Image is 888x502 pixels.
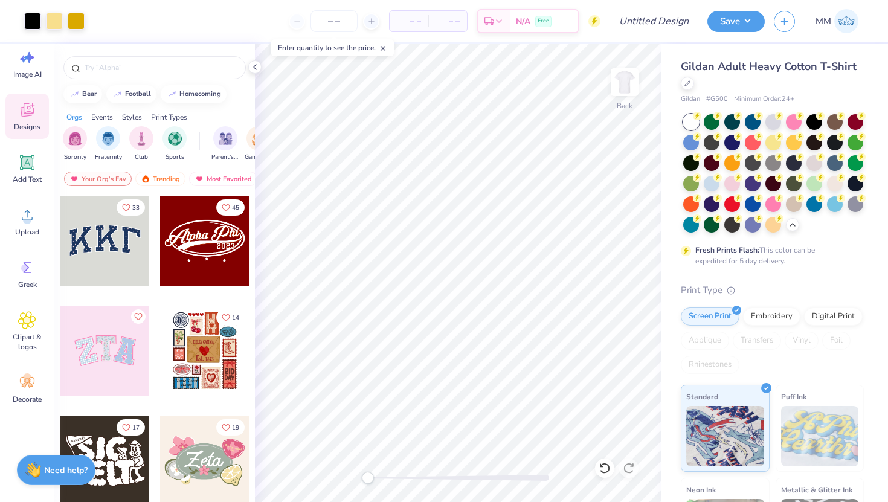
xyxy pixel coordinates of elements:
button: Like [131,309,146,324]
span: Club [135,153,148,162]
div: Trending [135,172,185,186]
span: Designs [14,122,40,132]
img: Sports Image [168,132,182,146]
span: Gildan Adult Heavy Cotton T-Shirt [681,59,857,74]
button: football [106,85,156,103]
span: Puff Ink [781,390,806,403]
span: 45 [232,205,239,211]
button: Like [216,199,245,216]
div: Rhinestones [681,356,739,374]
button: Like [216,309,245,326]
div: homecoming [179,91,221,97]
span: Decorate [13,394,42,404]
div: Vinyl [785,332,819,350]
div: Foil [822,332,851,350]
span: Fraternity [95,153,122,162]
button: bear [63,85,102,103]
span: Metallic & Glitter Ink [781,483,852,496]
span: Gildan [681,94,700,105]
span: 17 [132,425,140,431]
input: Try "Alpha" [83,62,238,74]
div: filter for Sports [162,126,187,162]
div: Embroidery [743,307,800,326]
button: homecoming [161,85,227,103]
div: filter for Sorority [63,126,87,162]
strong: Need help? [44,465,88,476]
input: Untitled Design [610,9,698,33]
div: Applique [681,332,729,350]
img: most_fav.gif [69,175,79,183]
img: Game Day Image [252,132,266,146]
button: Like [216,419,245,436]
span: Neon Ink [686,483,716,496]
button: filter button [63,126,87,162]
button: Save [707,11,765,32]
button: filter button [211,126,239,162]
div: This color can be expedited for 5 day delivery. [695,245,844,266]
div: bear [82,91,97,97]
img: Standard [686,406,764,466]
input: – – [310,10,358,32]
span: Image AI [13,69,42,79]
button: Like [117,419,145,436]
span: Clipart & logos [7,332,47,352]
span: Free [538,17,549,25]
div: Enter quantity to see the price. [271,39,394,56]
span: Sports [166,153,184,162]
div: Back [617,100,632,111]
span: N/A [516,15,530,28]
span: Greek [18,280,37,289]
span: Add Text [13,175,42,184]
div: filter for Game Day [245,126,272,162]
a: MM [810,9,864,33]
div: Screen Print [681,307,739,326]
button: filter button [162,126,187,162]
div: football [125,91,151,97]
img: trend_line.gif [70,91,80,98]
div: filter for Fraternity [95,126,122,162]
div: filter for Parent's Weekend [211,126,239,162]
img: Sorority Image [68,132,82,146]
div: Events [91,112,113,123]
span: MM [816,14,831,28]
img: trend_line.gif [167,91,177,98]
span: – – [436,15,460,28]
span: Upload [15,227,39,237]
button: filter button [245,126,272,162]
strong: Fresh Prints Flash: [695,245,759,255]
div: Accessibility label [362,472,374,484]
span: Parent's Weekend [211,153,239,162]
div: Transfers [733,332,781,350]
div: Digital Print [804,307,863,326]
img: Puff Ink [781,406,859,466]
span: 33 [132,205,140,211]
img: trend_line.gif [113,91,123,98]
div: Your Org's Fav [64,172,132,186]
img: Macy Mccollough [834,9,858,33]
span: 14 [232,315,239,321]
div: filter for Club [129,126,153,162]
img: trending.gif [141,175,150,183]
span: Minimum Order: 24 + [734,94,794,105]
span: – – [397,15,421,28]
span: Standard [686,390,718,403]
img: Club Image [135,132,148,146]
img: Parent's Weekend Image [219,132,233,146]
button: Like [117,199,145,216]
span: Sorority [64,153,86,162]
button: filter button [95,126,122,162]
div: Styles [122,112,142,123]
div: Print Type [681,283,864,297]
button: filter button [129,126,153,162]
span: Game Day [245,153,272,162]
div: Orgs [66,112,82,123]
img: Fraternity Image [101,132,115,146]
img: most_fav.gif [195,175,204,183]
span: 19 [232,425,239,431]
span: # G500 [706,94,728,105]
div: Most Favorited [189,172,257,186]
div: Print Types [151,112,187,123]
img: Back [613,70,637,94]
